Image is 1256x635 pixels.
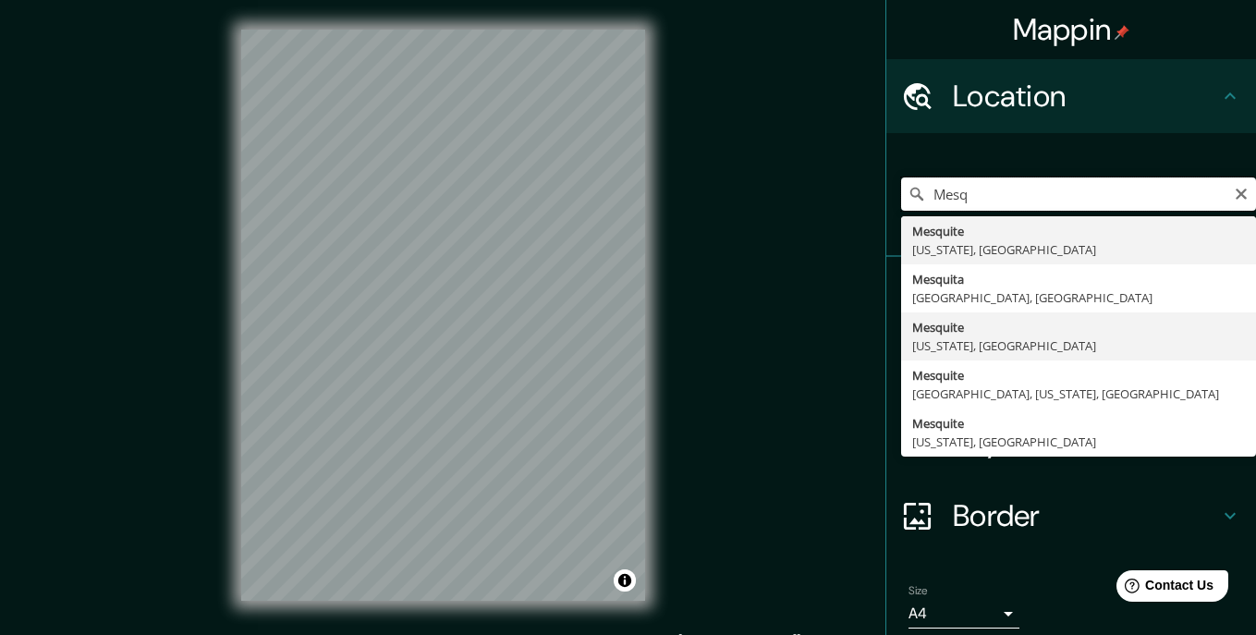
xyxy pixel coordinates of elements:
[908,599,1019,629] div: A4
[886,405,1256,479] div: Layout
[1115,25,1129,40] img: pin-icon.png
[912,222,1245,240] div: Mesquite
[1091,563,1236,615] iframe: Help widget launcher
[886,331,1256,405] div: Style
[912,385,1245,403] div: [GEOGRAPHIC_DATA], [US_STATE], [GEOGRAPHIC_DATA]
[886,257,1256,331] div: Pins
[241,30,645,601] canvas: Map
[901,177,1256,211] input: Pick your city or area
[912,366,1245,385] div: Mesquite
[912,318,1245,336] div: Mesquite
[1013,11,1130,48] h4: Mappin
[614,569,636,592] button: Toggle attribution
[912,288,1245,307] div: [GEOGRAPHIC_DATA], [GEOGRAPHIC_DATA]
[886,59,1256,133] div: Location
[953,423,1219,460] h4: Layout
[953,497,1219,534] h4: Border
[1234,184,1249,201] button: Clear
[886,479,1256,553] div: Border
[912,270,1245,288] div: Mesquita
[908,583,928,599] label: Size
[953,78,1219,115] h4: Location
[912,414,1245,433] div: Mesquite
[912,336,1245,355] div: [US_STATE], [GEOGRAPHIC_DATA]
[912,433,1245,451] div: [US_STATE], [GEOGRAPHIC_DATA]
[912,240,1245,259] div: [US_STATE], [GEOGRAPHIC_DATA]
